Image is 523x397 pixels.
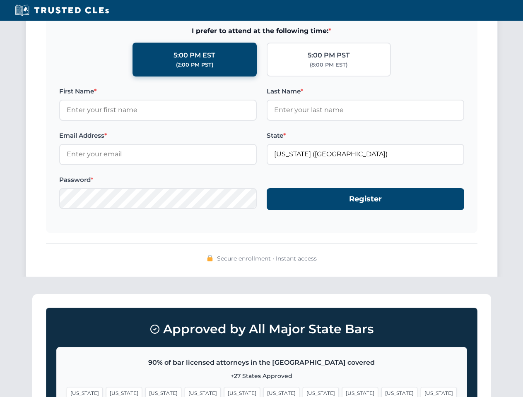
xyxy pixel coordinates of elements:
[207,255,213,261] img: 🔒
[59,131,257,141] label: Email Address
[174,50,215,61] div: 5:00 PM EST
[267,144,464,165] input: Florida (FL)
[59,100,257,120] input: Enter your first name
[59,175,257,185] label: Password
[59,26,464,36] span: I prefer to attend at the following time:
[267,86,464,96] label: Last Name
[176,61,213,69] div: (2:00 PM PST)
[56,318,467,340] h3: Approved by All Major State Bars
[267,188,464,210] button: Register
[308,50,350,61] div: 5:00 PM PST
[267,100,464,120] input: Enter your last name
[12,4,111,17] img: Trusted CLEs
[67,371,457,380] p: +27 States Approved
[59,144,257,165] input: Enter your email
[310,61,347,69] div: (8:00 PM EST)
[267,131,464,141] label: State
[67,357,457,368] p: 90% of bar licensed attorneys in the [GEOGRAPHIC_DATA] covered
[59,86,257,96] label: First Name
[217,254,317,263] span: Secure enrollment • Instant access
